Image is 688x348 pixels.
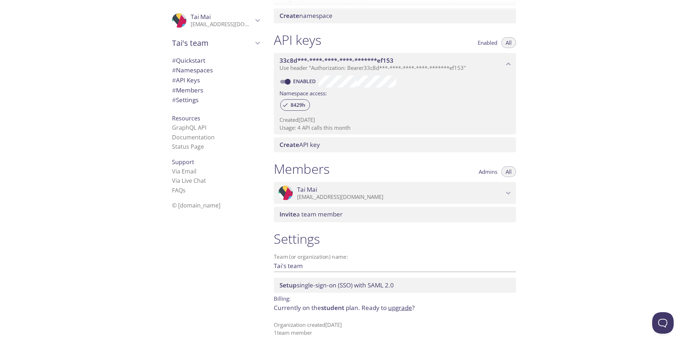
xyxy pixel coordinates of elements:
span: s [183,186,186,194]
div: Create API Key [274,137,516,152]
div: Setup SSO [274,278,516,293]
div: Quickstart [166,56,265,66]
span: API Keys [172,76,200,84]
div: Tai's team [166,34,265,52]
label: Namespace access: [279,87,327,98]
span: # [172,56,176,65]
span: Setup [279,281,297,289]
a: Enabled [292,78,319,85]
span: Invite [279,210,296,218]
p: [EMAIL_ADDRESS][DOMAIN_NAME] [191,21,253,28]
div: Create namespace [274,8,516,23]
div: Invite a team member [274,207,516,222]
a: GraphQL API [172,124,206,132]
div: Tai Mai [274,182,516,204]
span: Tai's team [172,38,253,48]
h1: API keys [274,32,321,48]
span: Tai Mai [297,186,317,194]
div: Team Settings [166,95,265,105]
span: Ready to ? [362,304,415,312]
button: All [501,37,516,48]
span: Quickstart [172,56,205,65]
button: Admins [474,166,502,177]
button: Enabled [473,37,502,48]
span: Tai Mai [191,13,211,21]
span: © [DOMAIN_NAME] [172,201,220,209]
div: Members [166,85,265,95]
a: Status Page [172,143,204,151]
h1: Members [274,161,330,177]
div: API Keys [166,75,265,85]
a: upgrade [388,304,412,312]
span: # [172,66,176,74]
p: Created [DATE] [279,116,510,124]
span: Namespaces [172,66,213,74]
span: Support [172,158,194,166]
span: # [172,96,176,104]
p: Currently on the plan. [274,303,516,313]
button: All [501,166,516,177]
span: a team member [279,210,343,218]
iframe: Help Scout Beacon - Open [652,312,674,334]
div: Tai Mai [166,9,265,32]
p: Billing: [274,293,516,303]
span: Create [279,140,299,149]
span: Resources [172,114,200,122]
div: 8429h [280,99,310,111]
span: namespace [279,11,333,20]
span: Create [279,11,299,20]
a: Documentation [172,133,215,141]
span: 8429h [286,102,310,108]
span: Members [172,86,203,94]
p: Organization created [DATE] 1 team member [274,321,516,337]
a: Via Email [172,167,196,175]
a: FAQ [172,186,186,194]
h1: Settings [274,231,516,247]
a: Via Live Chat [172,177,206,185]
p: [EMAIL_ADDRESS][DOMAIN_NAME] [297,194,504,201]
span: # [172,86,176,94]
span: single-sign-on (SSO) with SAML 2.0 [279,281,394,289]
div: Namespaces [166,65,265,75]
p: Usage: 4 API calls this month [279,124,510,132]
span: API key [279,140,320,149]
span: # [172,76,176,84]
label: Team (or organization) name: [274,254,348,259]
span: Settings [172,96,199,104]
span: student [321,304,344,312]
